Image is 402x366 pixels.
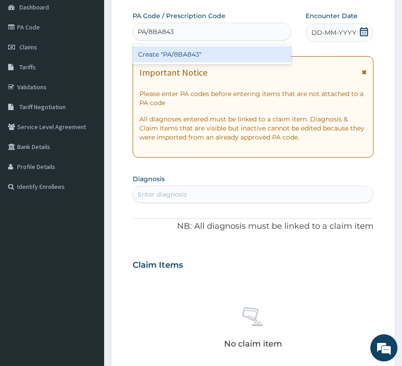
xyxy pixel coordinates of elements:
span: Tariff Negotiation [19,103,66,111]
label: Diagnosis [133,174,165,183]
div: Minimize live chat window [148,5,170,26]
h1: Important Notice [139,67,207,77]
p: All diagnoses entered must be linked to a claim item. Diagnosis & Claim Items that are visible bu... [139,115,367,142]
div: Chat with us now [47,51,152,63]
span: We're online! [53,114,125,206]
p: Please enter PA codes before entering items that are not attached to a PA code [139,89,367,107]
div: Enter diagnosis [138,190,187,199]
label: PA Code / Prescription Code [133,11,225,20]
span: DD-MM-YYYY [311,28,356,37]
p: NB: All diagnosis must be linked to a claim item [133,221,373,232]
p: No claim item [224,339,282,348]
label: Encounter Date [306,11,358,20]
textarea: Type your message and hit 'Enter' [5,247,172,279]
div: Create "PA/8BA843" [133,46,291,63]
img: d_794563401_company_1708531726252_794563401 [17,45,37,68]
span: Tariffs [19,63,36,71]
span: Claims [19,43,37,51]
span: Dashboard [19,3,49,11]
h3: Claim Items [133,260,183,270]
